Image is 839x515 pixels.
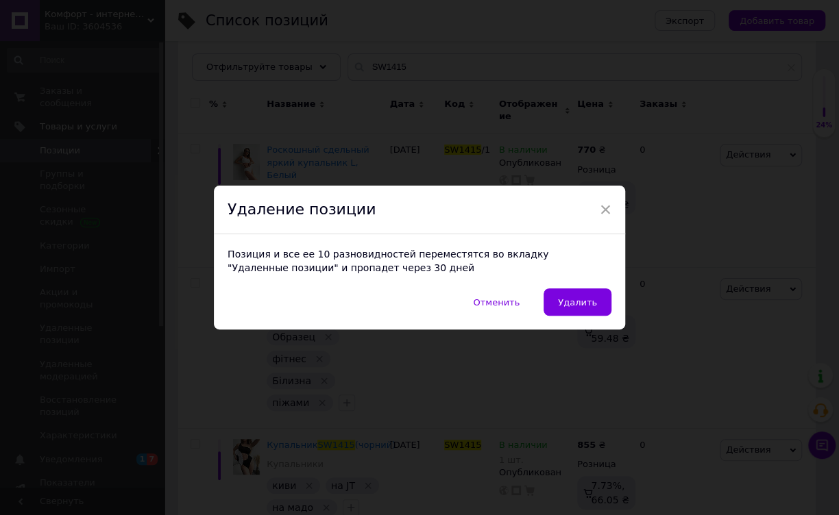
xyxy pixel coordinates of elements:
[599,198,611,221] span: ×
[473,297,520,307] span: Отменить
[558,297,597,307] span: Удалить
[459,288,534,316] button: Отменить
[228,201,376,218] span: Удаление позиции
[228,249,548,273] span: Позиция и все ее 10 разновидностей переместятся во вкладку "Удаленные позиции" и пропадет через 3...
[544,288,611,316] button: Удалить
